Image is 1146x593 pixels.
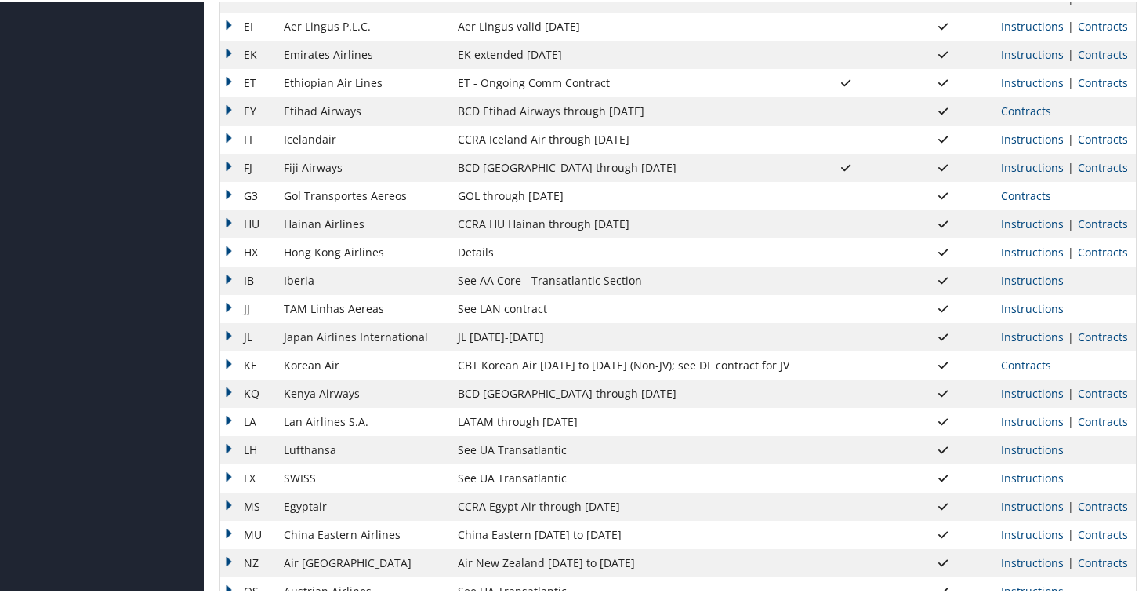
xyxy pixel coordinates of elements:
span: | [1064,384,1078,399]
span: | [1064,158,1078,173]
a: View Ticketing Instructions [1001,271,1064,286]
td: China Eastern Airlines [276,519,450,548]
a: View Contracts [1001,356,1051,371]
td: LA [220,406,276,435]
td: BCD [GEOGRAPHIC_DATA] through [DATE] [450,378,797,406]
td: BCD Etihad Airways through [DATE] [450,96,797,124]
td: LATAM through [DATE] [450,406,797,435]
a: View Contracts [1078,384,1128,399]
td: MU [220,519,276,548]
td: LH [220,435,276,463]
td: JL [DATE]-[DATE] [450,322,797,350]
span: | [1064,17,1078,32]
td: Hong Kong Airlines [276,237,450,265]
a: View Ticketing Instructions [1001,300,1064,315]
a: View Contracts [1078,17,1128,32]
td: EK [220,39,276,67]
a: View Ticketing Instructions [1001,17,1064,32]
td: China Eastern [DATE] to [DATE] [450,519,797,548]
span: | [1064,554,1078,569]
td: See UA Transatlantic [450,435,797,463]
a: View Ticketing Instructions [1001,413,1064,427]
td: LX [220,463,276,491]
td: Iberia [276,265,450,293]
a: View Contracts [1078,215,1128,230]
td: CCRA HU Hainan through [DATE] [450,209,797,237]
span: | [1064,328,1078,343]
td: NZ [220,548,276,576]
a: View Contracts [1001,187,1051,202]
td: HU [220,209,276,237]
span: | [1064,243,1078,258]
a: View Contracts [1078,130,1128,145]
a: View Ticketing Instructions [1001,526,1064,540]
span: | [1064,497,1078,512]
td: Etihad Airways [276,96,450,124]
span: | [1064,215,1078,230]
td: Emirates Airlines [276,39,450,67]
td: Korean Air [276,350,450,378]
span: | [1064,413,1078,427]
td: Aer Lingus valid [DATE] [450,11,797,39]
td: FJ [220,152,276,180]
a: View Ticketing Instructions [1001,328,1064,343]
a: View Contracts [1078,243,1128,258]
td: Ethiopian Air Lines [276,67,450,96]
td: Hainan Airlines [276,209,450,237]
a: View Ticketing Instructions [1001,441,1064,456]
td: Details [450,237,797,265]
td: KE [220,350,276,378]
a: View Ticketing Instructions [1001,469,1064,484]
a: View Ticketing Instructions [1001,74,1064,89]
a: View Ticketing Instructions [1001,45,1064,60]
td: HX [220,237,276,265]
td: Kenya Airways [276,378,450,406]
td: ET [220,67,276,96]
td: Fiji Airways [276,152,450,180]
a: View Contracts [1078,74,1128,89]
a: View Contracts [1001,102,1051,117]
a: View Ticketing Instructions [1001,243,1064,258]
td: IB [220,265,276,293]
td: CCRA Iceland Air through [DATE] [450,124,797,152]
a: View Contracts [1078,526,1128,540]
a: View Ticketing Instructions [1001,554,1064,569]
td: EY [220,96,276,124]
td: Air [GEOGRAPHIC_DATA] [276,548,450,576]
td: Aer Lingus P.L.C. [276,11,450,39]
td: JL [220,322,276,350]
a: View Contracts [1078,497,1128,512]
td: KQ [220,378,276,406]
td: Egyptair [276,491,450,519]
td: Lufthansa [276,435,450,463]
a: View Contracts [1078,158,1128,173]
td: EI [220,11,276,39]
span: | [1064,526,1078,540]
td: ET - Ongoing Comm Contract [450,67,797,96]
td: See LAN contract [450,293,797,322]
td: Japan Airlines International [276,322,450,350]
td: GOL through [DATE] [450,180,797,209]
a: View Contracts [1078,45,1128,60]
td: Icelandair [276,124,450,152]
td: EK extended [DATE] [450,39,797,67]
a: View Contracts [1078,554,1128,569]
td: See AA Core - Transatlantic Section [450,265,797,293]
span: | [1064,45,1078,60]
td: Lan Airlines S.A. [276,406,450,435]
td: See UA Transatlantic [450,463,797,491]
span: | [1064,130,1078,145]
a: View Ticketing Instructions [1001,497,1064,512]
td: CCRA Egypt Air through [DATE] [450,491,797,519]
a: View Ticketing Instructions [1001,158,1064,173]
td: MS [220,491,276,519]
td: CBT Korean Air [DATE] to [DATE] (Non-JV); see DL contract for JV [450,350,797,378]
a: View Contracts [1078,328,1128,343]
td: SWISS [276,463,450,491]
td: Air New Zealand [DATE] to [DATE] [450,548,797,576]
a: View Contracts [1078,413,1128,427]
td: FI [220,124,276,152]
td: BCD [GEOGRAPHIC_DATA] through [DATE] [450,152,797,180]
td: G3 [220,180,276,209]
td: TAM Linhas Aereas [276,293,450,322]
